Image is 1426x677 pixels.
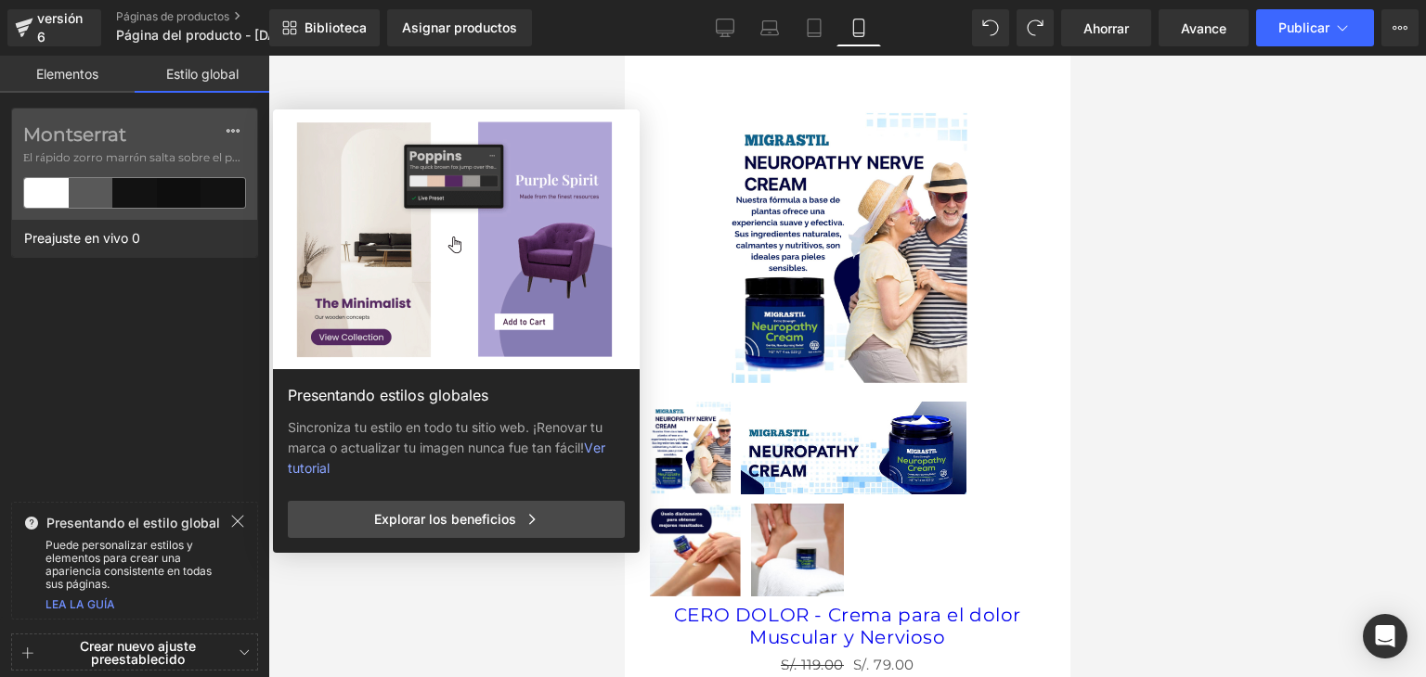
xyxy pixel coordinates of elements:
button: Deshacer [972,9,1009,46]
a: CERO DOLOR - Crema para el dolor Muscular y Nervioso [126,448,225,546]
a: Móvil [836,9,881,46]
a: CERO DOLOR - Crema para el dolor Muscular y Nervioso [25,346,111,444]
font: Asignar productos [402,19,517,35]
a: versión 6 [7,9,101,46]
font: Sincroniza tu estilo en todo tu sitio web. ¡Renovar tu marca o actualizar tu imagen nunca fue tan... [288,419,603,455]
a: LEA LA GUÍA [45,597,115,611]
font: Estilo global [166,66,239,82]
img: CERO DOLOR - Crema para el dolor Muscular y Nervioso [103,56,343,330]
font: Biblioteca [305,19,367,35]
font: Presentando el estilo global [46,515,220,530]
font: Presentando estilos globales [288,386,488,404]
font: Páginas de productos [116,9,229,23]
font: Explorar los beneficios [374,511,516,527]
a: De oficina [703,9,747,46]
button: Más [1381,9,1419,46]
a: Computadora portátil [747,9,792,46]
font: El rápido zorro marrón salta sobre el perezoso... [23,150,284,164]
font: Crear nuevo ajuste preestablecido [80,638,196,667]
font: S/. 119.00 [156,600,219,618]
button: Rehacer [1017,9,1054,46]
font: Página del producto - [DATE][PERSON_NAME] 17:06:49 [116,27,460,43]
font: Elementos [36,66,98,82]
font: Puede personalizar estilos y elementos para crear una apariencia consistente en todas sus páginas. [45,538,212,591]
font: versión 6 [37,10,83,45]
a: Páginas de productos [116,9,330,24]
font: Ahorrar [1083,20,1129,36]
img: CERO DOLOR - Crema para el dolor Muscular y Nervioso [126,448,219,541]
div: Abrir Intercom Messenger [1363,614,1407,658]
a: CERO DOLOR - Crema para el dolor Muscular y Nervioso [23,548,422,593]
img: CERO DOLOR - Crema para el dolor Muscular y Nervioso [25,346,106,439]
font: CERO DOLOR - Crema para el dolor Muscular y Nervioso [49,548,396,593]
a: CERO DOLOR - Crema para el dolor Muscular y Nervioso [25,448,122,546]
font: Preajuste en vivo 0 [24,230,140,246]
a: Tableta [792,9,836,46]
font: Montserrat [23,123,126,146]
font: S/. 79.00 [228,600,290,618]
a: Avance [1159,9,1249,46]
a: Nueva Biblioteca [269,9,380,46]
img: CERO DOLOR - Crema para el dolor Muscular y Nervioso [116,346,343,439]
img: CERO DOLOR - Crema para el dolor Muscular y Nervioso [25,448,116,541]
a: CERO DOLOR - Crema para el dolor Muscular y Nervioso [116,346,348,444]
button: Publicar [1256,9,1374,46]
font: Publicar [1278,19,1329,35]
font: Avance [1181,20,1226,36]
